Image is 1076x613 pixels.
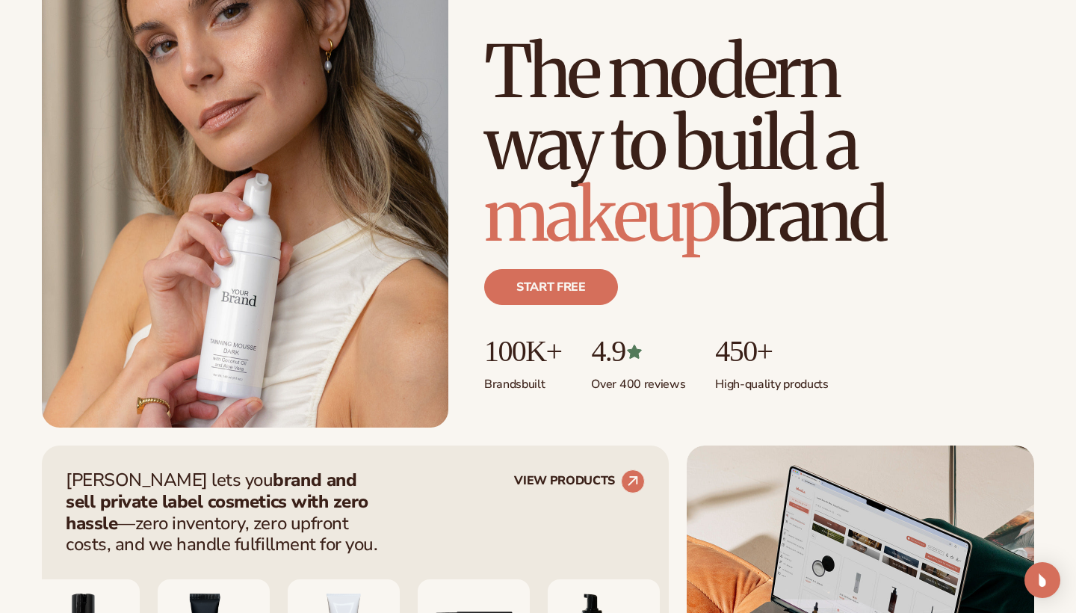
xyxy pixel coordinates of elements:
p: 450+ [715,335,828,368]
p: High-quality products [715,368,828,392]
a: Start free [484,269,618,305]
p: 4.9 [591,335,685,368]
span: makeup [484,170,719,260]
p: 100K+ [484,335,561,368]
p: Over 400 reviews [591,368,685,392]
p: Brands built [484,368,561,392]
div: Open Intercom Messenger [1024,562,1060,598]
p: [PERSON_NAME] lets you —zero inventory, zero upfront costs, and we handle fulfillment for you. [66,469,387,555]
strong: brand and sell private label cosmetics with zero hassle [66,468,368,535]
h1: The modern way to build a brand [484,36,1034,251]
a: VIEW PRODUCTS [514,469,645,493]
